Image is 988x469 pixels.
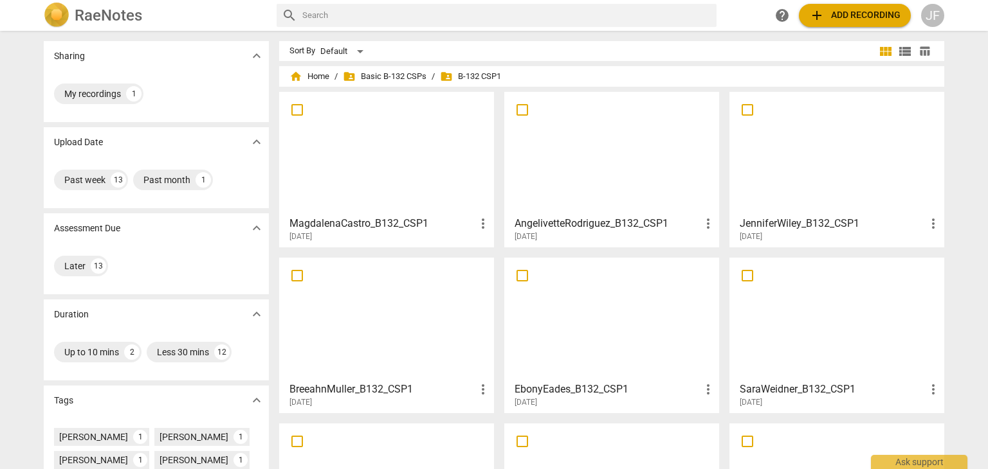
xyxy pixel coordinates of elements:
[289,46,315,56] div: Sort By
[734,96,940,242] a: JenniferWiley_B132_CSP1[DATE]
[64,173,105,186] div: Past week
[289,397,312,408] span: [DATE]
[740,231,762,242] span: [DATE]
[876,42,895,61] button: Tile view
[740,382,926,397] h3: SaraWeidner_B132_CSP1
[133,453,147,467] div: 1
[515,382,700,397] h3: EbonyEades_B132_CSP1
[289,231,312,242] span: [DATE]
[475,382,491,397] span: more_vert
[771,4,794,27] a: Help
[64,346,119,358] div: Up to 10 mins
[214,344,230,360] div: 12
[54,136,103,149] p: Upload Date
[54,49,85,63] p: Sharing
[233,453,248,467] div: 1
[247,218,266,238] button: Show more
[249,393,264,408] span: expand_more
[249,48,264,64] span: expand_more
[509,96,715,242] a: AngelivetteRodriguez_B132_CSP1[DATE]
[111,172,126,188] div: 13
[895,42,915,61] button: List view
[233,430,248,444] div: 1
[740,397,762,408] span: [DATE]
[249,220,264,236] span: expand_more
[249,134,264,150] span: expand_more
[64,87,121,100] div: My recordings
[774,8,790,23] span: help
[440,70,501,83] span: B-132 CSP1
[247,46,266,66] button: Show more
[289,216,475,231] h3: MagdalenaCastro_B132_CSP1
[475,216,491,231] span: more_vert
[440,70,453,83] span: folder_shared
[282,8,297,23] span: search
[515,397,537,408] span: [DATE]
[157,346,209,358] div: Less 30 mins
[59,454,128,466] div: [PERSON_NAME]
[343,70,426,83] span: Basic B-132 CSPs
[289,70,302,83] span: home
[289,382,475,397] h3: BreeahnMuller_B132_CSP1
[284,262,489,407] a: BreeahnMuller_B132_CSP1[DATE]
[54,308,89,321] p: Duration
[334,72,338,82] span: /
[124,344,140,360] div: 2
[54,222,120,235] p: Assessment Due
[91,258,106,274] div: 13
[44,3,266,28] a: LogoRaeNotes
[54,394,73,407] p: Tags
[249,306,264,322] span: expand_more
[515,216,700,231] h3: AngelivetteRodriguez_B132_CSP1
[919,45,931,57] span: table_chart
[509,262,715,407] a: EbonyEades_B132_CSP1[DATE]
[247,305,266,324] button: Show more
[126,86,142,102] div: 1
[700,382,716,397] span: more_vert
[143,173,190,186] div: Past month
[926,216,941,231] span: more_vert
[133,430,147,444] div: 1
[871,455,967,469] div: Ask support
[320,41,368,62] div: Default
[809,8,825,23] span: add
[700,216,716,231] span: more_vert
[897,44,913,59] span: view_list
[44,3,69,28] img: Logo
[284,96,489,242] a: MagdalenaCastro_B132_CSP1[DATE]
[926,382,941,397] span: more_vert
[740,216,926,231] h3: JenniferWiley_B132_CSP1
[734,262,940,407] a: SaraWeidner_B132_CSP1[DATE]
[160,430,228,443] div: [PERSON_NAME]
[247,132,266,152] button: Show more
[196,172,211,188] div: 1
[878,44,893,59] span: view_module
[160,454,228,466] div: [PERSON_NAME]
[75,6,142,24] h2: RaeNotes
[432,72,435,82] span: /
[343,70,356,83] span: folder_shared
[59,430,128,443] div: [PERSON_NAME]
[799,4,911,27] button: Upload
[302,5,711,26] input: Search
[289,70,329,83] span: Home
[915,42,934,61] button: Table view
[809,8,901,23] span: Add recording
[247,391,266,410] button: Show more
[921,4,944,27] button: JF
[515,231,537,242] span: [DATE]
[64,260,86,272] div: Later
